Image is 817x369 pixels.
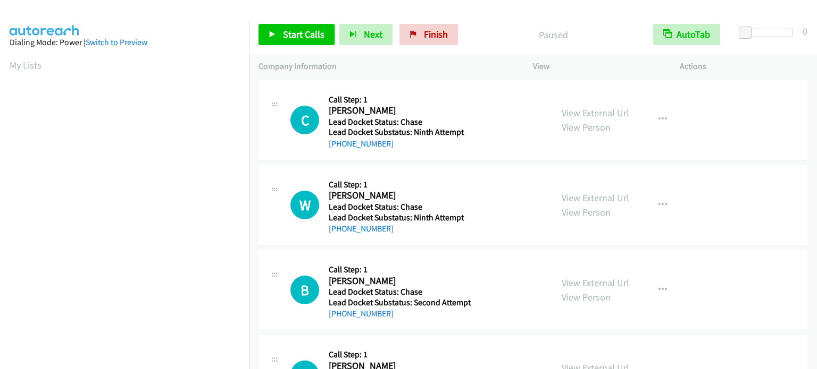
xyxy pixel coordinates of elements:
h5: Call Step: 1 [329,95,468,105]
a: Finish [399,24,458,45]
h5: Lead Docket Substatus: Ninth Attempt [329,127,468,138]
a: Switch to Preview [86,37,147,47]
p: Actions [680,60,807,73]
div: Delay between calls (in seconds) [744,29,793,37]
div: The call is yet to be attempted [290,191,319,219]
a: View Person [562,206,611,218]
h2: [PERSON_NAME] [329,105,468,117]
h5: Lead Docket Status: Chase [329,287,471,297]
h5: Call Step: 1 [329,349,468,360]
a: View Person [562,121,611,133]
a: View External Url [562,192,629,204]
div: Dialing Mode: Power | [10,36,239,49]
h5: Lead Docket Status: Chase [329,202,468,212]
div: The call is yet to be attempted [290,106,319,134]
h5: Lead Docket Status: Chase [329,117,468,127]
a: [PHONE_NUMBER] [329,308,394,319]
a: View External Url [562,107,629,119]
h1: B [290,276,319,304]
h5: Lead Docket Substatus: Second Attempt [329,297,471,308]
h1: C [290,106,319,134]
a: [PHONE_NUMBER] [329,224,394,234]
p: View [533,60,661,73]
a: My Lists [10,59,41,71]
div: 0 [803,24,807,38]
h1: W [290,191,319,219]
span: Start Calls [283,28,324,40]
p: Paused [472,28,634,42]
a: [PHONE_NUMBER] [329,139,394,149]
a: View Person [562,291,611,303]
a: View External Url [562,277,629,289]
h5: Call Step: 1 [329,264,471,275]
button: AutoTab [653,24,720,45]
span: Next [364,28,382,40]
span: Finish [424,28,448,40]
p: Company Information [259,60,514,73]
button: Next [339,24,393,45]
a: Start Calls [259,24,335,45]
div: The call is yet to be attempted [290,276,319,304]
h5: Lead Docket Substatus: Ninth Attempt [329,212,468,223]
h2: [PERSON_NAME] [329,275,468,287]
h2: [PERSON_NAME] [329,190,468,202]
h5: Call Step: 1 [329,179,468,190]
